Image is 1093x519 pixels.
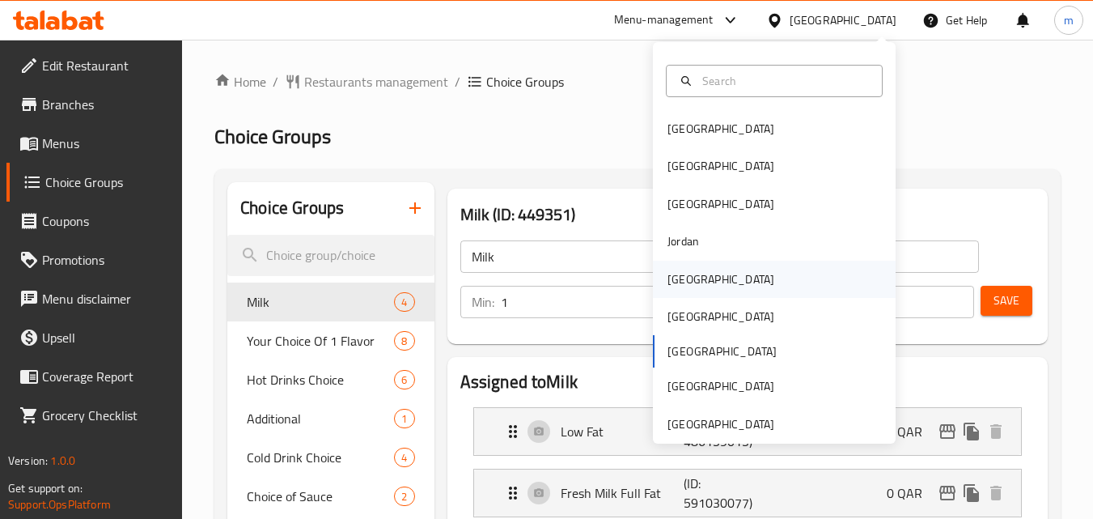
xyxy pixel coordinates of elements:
a: Grocery Checklist [6,396,183,435]
div: Choices [394,448,414,467]
span: Grocery Checklist [42,406,170,425]
div: Choices [394,331,414,351]
span: 8 [395,334,413,349]
div: [GEOGRAPHIC_DATA] [667,270,774,288]
input: Search [696,72,872,90]
div: Menu-management [614,11,714,30]
span: Edit Restaurant [42,56,170,75]
span: Menu disclaimer [42,289,170,308]
div: Additional1 [227,399,434,438]
span: 1.0.0 [50,450,75,471]
div: [GEOGRAPHIC_DATA] [667,377,774,395]
li: / [455,72,460,91]
a: Branches [6,85,183,124]
span: Hot Drinks Choice [247,370,394,389]
p: 0 QAR [887,483,935,503]
a: Promotions [6,240,183,279]
span: Coupons [42,211,170,231]
span: 2 [395,489,413,504]
input: search [227,235,434,276]
div: [GEOGRAPHIC_DATA] [667,308,774,325]
button: edit [935,419,960,444]
div: [GEOGRAPHIC_DATA] [667,120,774,138]
p: Fresh Milk Full Fat [561,483,684,503]
span: Menus [42,134,170,153]
span: Additional [247,409,394,428]
button: Save [981,286,1032,316]
div: Expand [474,470,1021,517]
div: Milk4 [227,283,434,321]
a: Restaurants management [285,72,448,91]
button: duplicate [960,419,984,444]
a: Menus [6,124,183,163]
div: Choices [394,370,414,389]
button: delete [984,481,1008,505]
p: (ID: 591030077) [684,474,766,513]
p: Min: [472,292,494,312]
span: Choice Groups [214,118,331,155]
div: Choices [394,487,414,506]
div: [GEOGRAPHIC_DATA] [790,11,896,29]
span: Choice of Sauce [247,487,394,506]
a: Home [214,72,266,91]
div: [GEOGRAPHIC_DATA] [667,157,774,175]
a: Choice Groups [6,163,183,202]
div: Expand [474,408,1021,455]
p: 0 QAR [887,422,935,441]
div: Your Choice Of 1 Flavor8 [227,321,434,360]
div: Jordan [667,232,699,250]
span: m [1064,11,1074,29]
span: Version: [8,450,48,471]
a: Coupons [6,202,183,240]
a: Coverage Report [6,357,183,396]
span: Promotions [42,250,170,270]
span: Coverage Report [42,367,170,386]
div: Cold Drink Choice4 [227,438,434,477]
div: Choices [394,292,414,312]
p: Low Fat [561,422,684,441]
div: [GEOGRAPHIC_DATA] [667,415,774,433]
span: Choice Groups [45,172,170,192]
a: Upsell [6,318,183,357]
li: / [273,72,278,91]
h2: Choice Groups [240,196,344,220]
h3: Milk (ID: 449351) [460,202,1035,228]
nav: breadcrumb [214,72,1061,91]
span: 4 [395,295,413,310]
span: Save [993,291,1019,311]
span: Upsell [42,328,170,347]
span: 6 [395,372,413,388]
a: Support.OpsPlatform [8,494,111,515]
span: Choice Groups [486,72,564,91]
div: [GEOGRAPHIC_DATA] [667,195,774,213]
span: Get support on: [8,478,83,499]
span: Milk [247,292,394,312]
button: edit [935,481,960,505]
div: Choice of Sauce2 [227,477,434,516]
button: delete [984,419,1008,444]
div: Choices [394,409,414,428]
a: Menu disclaimer [6,279,183,318]
span: Cold Drink Choice [247,448,394,467]
span: 4 [395,450,413,466]
span: Restaurants management [304,72,448,91]
li: Expand [460,401,1035,462]
button: duplicate [960,481,984,505]
p: (ID: 486139013) [684,412,766,451]
h2: Assigned to Milk [460,370,1035,394]
span: Branches [42,95,170,114]
span: 1 [395,411,413,427]
a: Edit Restaurant [6,46,183,85]
span: Your Choice Of 1 Flavor [247,331,394,351]
div: Hot Drinks Choice6 [227,360,434,399]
